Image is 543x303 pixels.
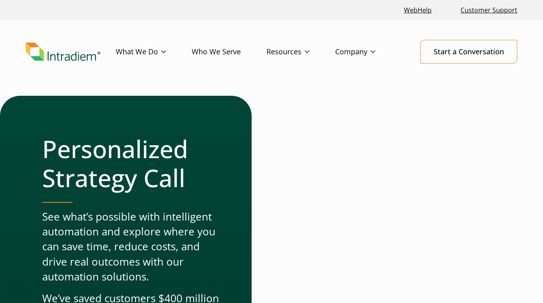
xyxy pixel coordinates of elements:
[116,40,192,64] a: What We Do
[192,40,266,64] a: Who We Serve
[335,40,401,64] a: Company
[266,40,335,64] a: Resources
[420,40,517,64] a: Start a Conversation
[42,134,219,192] h1: Personalized Strategy Call
[26,43,116,61] a: Link to homepage of Intradiem
[26,43,100,61] img: Intradiem
[42,209,219,284] p: See what’s possible with intelligent automation and explore where you can save time, reduce costs...
[401,2,435,19] a: Link opens in a new window
[457,2,520,19] a: Customer Support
